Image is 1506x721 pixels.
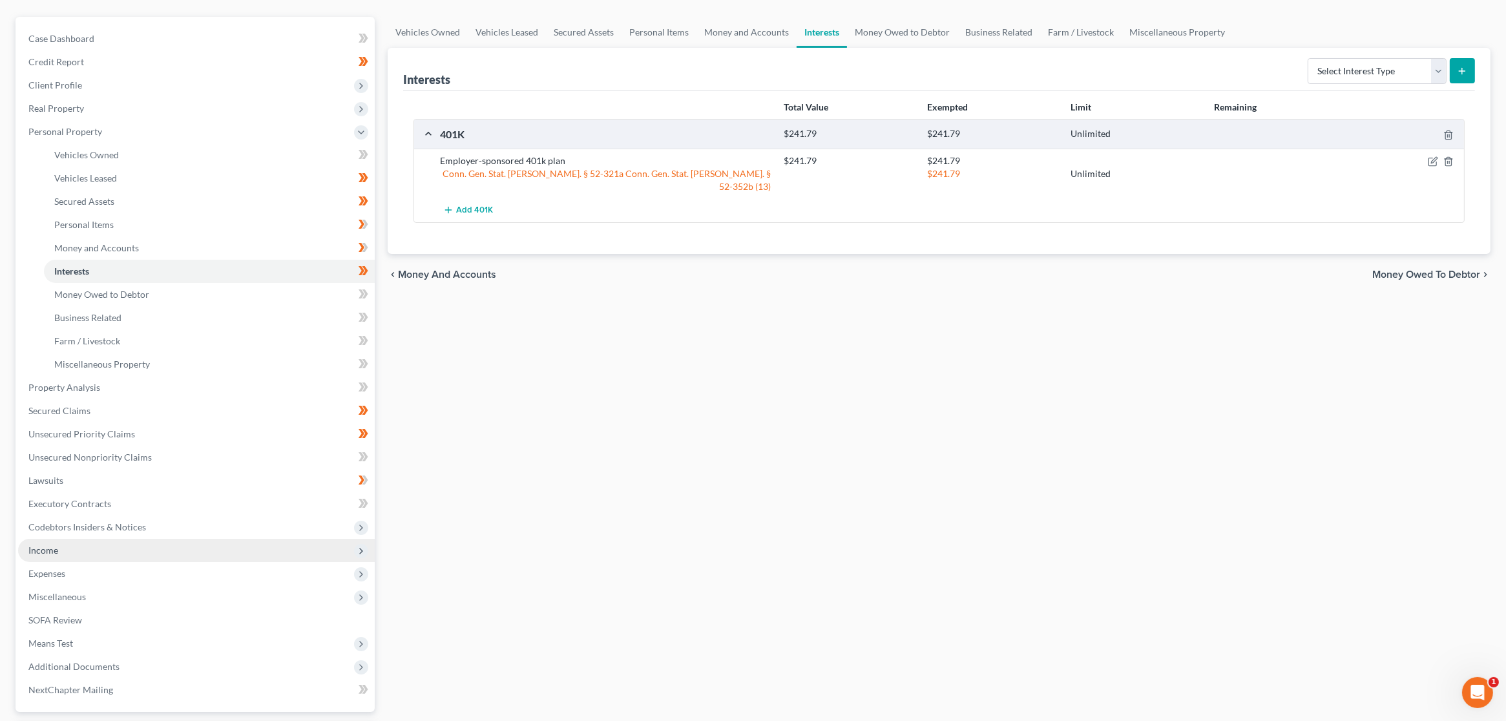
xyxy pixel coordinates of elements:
a: Money and Accounts [696,17,797,48]
span: NextChapter Mailing [28,684,113,695]
a: Farm / Livestock [1040,17,1122,48]
a: Case Dashboard [18,27,375,50]
a: Personal Items [44,213,375,236]
a: Secured Claims [18,399,375,423]
span: Client Profile [28,79,82,90]
a: Money and Accounts [44,236,375,260]
span: Real Property [28,103,84,114]
a: Credit Report [18,50,375,74]
a: Lawsuits [18,469,375,492]
strong: Remaining [1214,101,1257,112]
a: Executory Contracts [18,492,375,516]
span: Codebtors Insiders & Notices [28,521,146,532]
span: 1 [1489,677,1499,687]
a: Secured Assets [546,17,622,48]
span: Case Dashboard [28,33,94,44]
span: Money Owed to Debtor [54,289,149,300]
a: Vehicles Leased [44,167,375,190]
button: Add 401K [440,198,497,222]
span: Property Analysis [28,382,100,393]
span: Money Owed to Debtor [1372,269,1480,280]
span: Secured Assets [54,196,114,207]
button: Money Owed to Debtor chevron_right [1372,269,1490,280]
strong: Total Value [784,101,828,112]
div: $241.79 [777,128,921,140]
a: Farm / Livestock [44,329,375,353]
div: Unlimited [1064,167,1208,180]
span: Miscellaneous [28,591,86,602]
a: Miscellaneous Property [1122,17,1233,48]
span: Unsecured Nonpriority Claims [28,452,152,463]
i: chevron_left [388,269,398,280]
span: Miscellaneous Property [54,359,150,370]
a: NextChapter Mailing [18,678,375,702]
span: Add 401K [456,205,493,216]
a: Vehicles Owned [388,17,468,48]
a: Property Analysis [18,376,375,399]
span: Additional Documents [28,661,120,672]
span: Lawsuits [28,475,63,486]
strong: Limit [1071,101,1091,112]
span: Means Test [28,638,73,649]
span: Secured Claims [28,405,90,416]
a: Vehicles Owned [44,143,375,167]
a: Business Related [957,17,1040,48]
div: $241.79 [921,154,1064,167]
div: 401K [434,127,777,141]
a: Vehicles Leased [468,17,546,48]
span: Interests [54,266,89,277]
a: Personal Items [622,17,696,48]
a: Interests [44,260,375,283]
span: Expenses [28,568,65,579]
a: Interests [797,17,847,48]
a: SOFA Review [18,609,375,632]
div: $241.79 [921,167,1064,180]
span: Personal Property [28,126,102,137]
span: Farm / Livestock [54,335,120,346]
div: $241.79 [921,128,1064,140]
span: Income [28,545,58,556]
a: Business Related [44,306,375,329]
span: Credit Report [28,56,84,67]
div: Conn. Gen. Stat. [PERSON_NAME]. § 52-321a Conn. Gen. Stat. [PERSON_NAME]. § 52-352b (13) [434,167,777,193]
a: Money Owed to Debtor [44,283,375,306]
div: Employer-sponsored 401k plan [434,154,777,167]
span: SOFA Review [28,614,82,625]
span: Executory Contracts [28,498,111,509]
span: Business Related [54,312,121,323]
a: Unsecured Nonpriority Claims [18,446,375,469]
span: Money and Accounts [54,242,139,253]
span: Unsecured Priority Claims [28,428,135,439]
a: Secured Assets [44,190,375,213]
span: Vehicles Owned [54,149,119,160]
div: Interests [403,72,450,87]
button: chevron_left Money and Accounts [388,269,496,280]
a: Miscellaneous Property [44,353,375,376]
div: Unlimited [1064,128,1208,140]
div: $241.79 [777,154,921,167]
a: Unsecured Priority Claims [18,423,375,446]
iframe: Intercom live chat [1462,677,1493,708]
strong: Exempted [927,101,968,112]
span: Vehicles Leased [54,172,117,183]
span: Personal Items [54,219,114,230]
span: Money and Accounts [398,269,496,280]
i: chevron_right [1480,269,1490,280]
a: Money Owed to Debtor [847,17,957,48]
